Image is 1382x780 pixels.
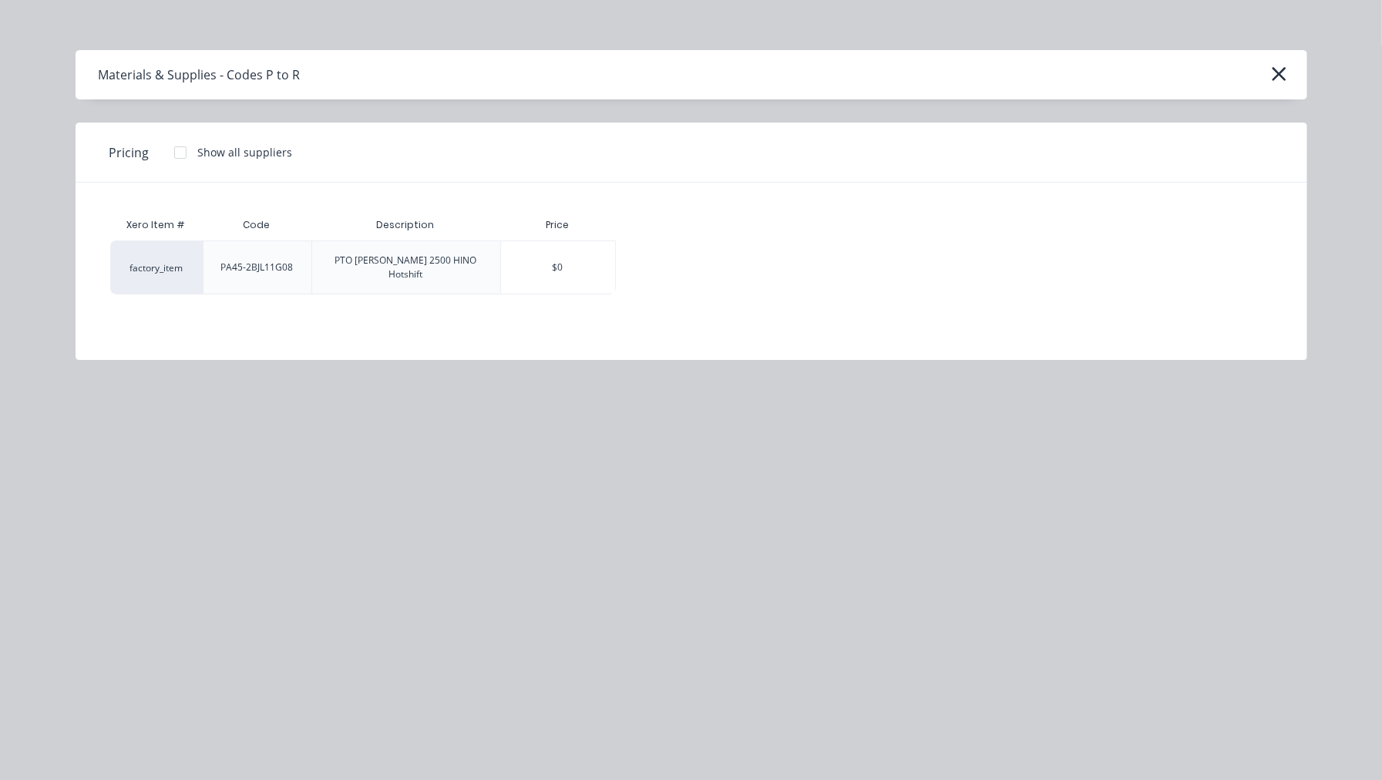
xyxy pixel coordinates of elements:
div: Price [500,210,616,240]
div: Code [231,206,283,244]
div: PA45-2BJL11G08 [221,261,294,274]
div: Xero Item # [110,210,203,240]
div: PTO [PERSON_NAME] 2500 HINO Hotshift [324,254,488,281]
div: Description [365,206,447,244]
div: factory_item [110,240,203,294]
div: Materials & Supplies - Codes P to R [99,66,301,84]
div: $0 [501,241,615,294]
div: Show all suppliers [198,144,293,160]
span: Pricing [109,143,150,162]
